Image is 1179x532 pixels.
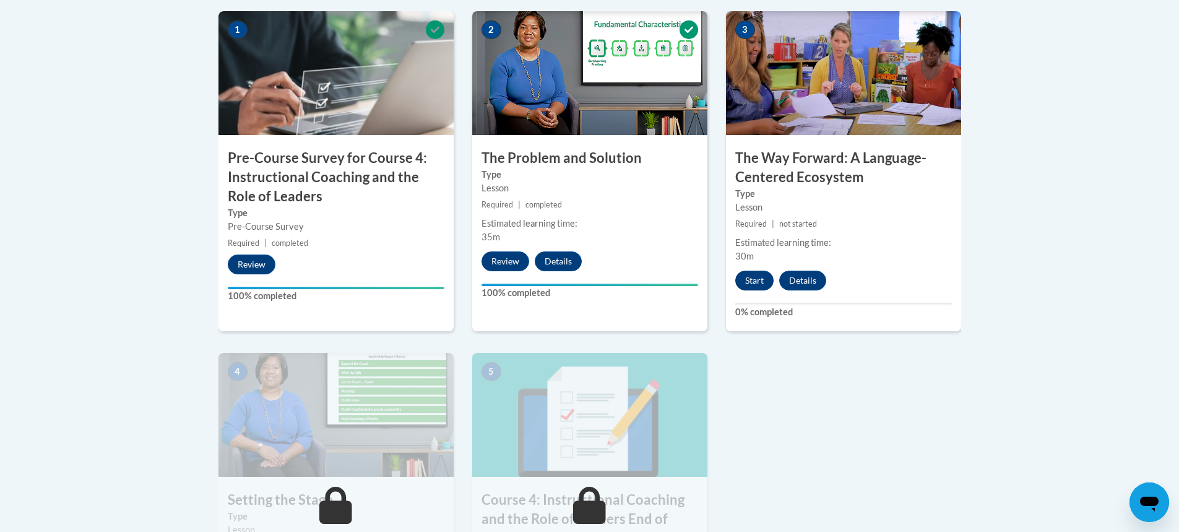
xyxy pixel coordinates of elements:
span: 1 [228,20,248,39]
span: 2 [482,20,501,39]
label: Type [228,510,444,523]
span: 5 [482,362,501,381]
span: Required [228,238,259,248]
span: Required [735,219,767,229]
span: 3 [735,20,755,39]
div: Your progress [228,287,444,289]
div: Your progress [482,284,698,286]
button: Details [779,271,826,290]
button: Start [735,271,774,290]
div: Estimated learning time: [735,236,952,250]
label: Type [735,187,952,201]
label: 100% completed [228,289,444,303]
span: 4 [228,362,248,381]
label: 0% completed [735,305,952,319]
div: Lesson [482,181,698,195]
span: completed [272,238,308,248]
span: | [518,200,520,209]
span: not started [779,219,817,229]
div: Pre-Course Survey [228,220,444,233]
h3: The Problem and Solution [472,149,707,168]
button: Details [535,251,582,271]
span: completed [525,200,562,209]
img: Course Image [472,11,707,135]
img: Course Image [472,353,707,477]
img: Course Image [218,11,454,135]
span: 30m [735,251,754,261]
iframe: Button to launch messaging window [1129,482,1169,522]
button: Review [482,251,529,271]
label: 100% completed [482,286,698,300]
img: Course Image [726,11,961,135]
h3: Pre-Course Survey for Course 4: Instructional Coaching and the Role of Leaders [218,149,454,206]
label: Type [482,168,698,181]
h3: Setting the Stage [218,491,454,510]
button: Review [228,255,275,274]
span: 35m [482,232,500,242]
span: Required [482,200,513,209]
h3: The Way Forward: A Language-Centered Ecosystem [726,149,961,187]
span: | [264,238,267,248]
div: Lesson [735,201,952,214]
div: Estimated learning time: [482,217,698,230]
label: Type [228,206,444,220]
img: Course Image [218,353,454,477]
span: | [772,219,774,229]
